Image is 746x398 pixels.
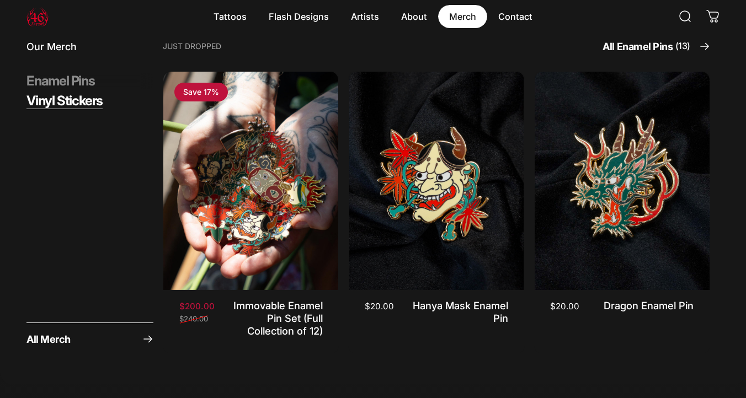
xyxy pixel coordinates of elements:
[340,5,390,28] summary: Artists
[535,72,710,291] a: Dragon Enamel Pin
[179,315,208,322] span: $240.00
[179,302,215,312] span: $200.00
[701,4,725,29] a: 0 items
[413,299,508,324] a: Hanya Mask Enamel Pin
[535,72,710,291] img: Dragon enamel pin from the Immovable collection by Geoffrey Wong, depicting a green dragon surrou...
[349,72,524,291] img: Hannya Mask enamel pin from the Immovable collection by Geoffrey Wong, featuring a traditional Ja...
[675,39,690,53] span: (13)
[163,42,221,50] p: Just Dropped
[604,299,694,311] a: Dragon Enamel Pin
[550,302,579,312] span: $20.00
[390,5,438,28] summary: About
[26,39,153,55] p: Our Merch
[26,322,153,353] a: All Merch
[233,299,323,337] a: Immovable Enamel Pin Set (Full Collection of 12)
[603,39,710,53] a: All Enamel Pins(13)
[603,39,690,53] span: All Enamel Pins
[365,302,394,312] span: $20.00
[203,5,258,28] summary: Tattoos
[26,334,71,344] span: All Merch
[487,5,543,28] a: Contact
[203,5,543,28] nav: Primary
[349,72,524,291] a: Hanya Mask Enamel Pin
[438,5,487,28] summary: Merch
[258,5,340,28] summary: Flash Designs
[163,72,338,291] img: Immovable Enamel Pin Set (Full Collection of 12)
[26,73,95,89] span: Enamel Pins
